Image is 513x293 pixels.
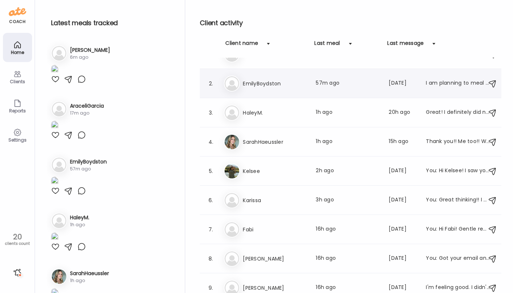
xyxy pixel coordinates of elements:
h3: SarahHaeussler [243,138,307,146]
div: I'm feeling good. I didn't log anything [DATE] but I was doing so much that it was just mainly sn... [426,284,490,292]
div: You: Hi Fabi! Gentle reminder to keep logging your food so we can chat about it :) [426,225,490,234]
img: ate [9,6,26,18]
div: 20 [3,232,32,241]
div: 57m ago [70,166,107,172]
div: Last message [387,39,424,51]
div: 16h ago [316,225,380,234]
h3: HaleyM. [243,108,307,117]
img: bg-avatar-default.svg [225,251,239,266]
div: 1h ago [70,277,109,284]
img: images%2F2XIRXO8MezTlkXvbmvFWVom4Taf2%2FY55AQzPAmcSj9QxBNsTc%2FVt9FBvwjSsZtNaJE6Rf5_1080 [51,177,58,186]
div: 20h ago [389,108,417,117]
div: 17m ago [70,110,104,116]
div: [DATE] [389,196,417,205]
div: 57m ago [316,79,380,88]
div: 16h ago [316,254,380,263]
div: 5. [206,167,215,176]
div: I am planning to meal prep some smoothies tonight. Over this horrible week and ready to get back ... [426,79,490,88]
div: You: Got your email and I am happy to hear that it is going so well. Let's keep up the good work ... [426,254,490,263]
div: 9. [206,284,215,292]
img: bg-avatar-default.svg [225,76,239,91]
h3: AraceliGarcia [70,102,104,110]
img: images%2FnqEos4dlPfU1WAEMgzCZDTUbVOs2%2FcWVTy7NVA5FKq3ttykcc%2Fmme85LS77ltk6IAgZX1j_1080 [51,232,58,242]
h3: Fabi [243,225,307,234]
img: bg-avatar-default.svg [225,222,239,237]
div: Reports [4,108,31,113]
div: 16h ago [316,284,380,292]
div: Home [4,50,31,55]
img: bg-avatar-default.svg [225,105,239,120]
div: Client name [225,39,258,51]
h3: EmilyBoydston [70,158,107,166]
div: [DATE] [389,284,417,292]
div: 7. [206,225,215,234]
div: [DATE] [389,167,417,176]
div: 8. [206,254,215,263]
div: 6m ago [70,54,110,61]
img: bg-avatar-default.svg [52,158,66,172]
img: bg-avatar-default.svg [52,102,66,116]
h3: [PERSON_NAME] [243,284,307,292]
div: 3h ago [316,196,380,205]
img: bg-avatar-default.svg [52,46,66,61]
div: [DATE] [389,225,417,234]
img: images%2Fz17eglOKHsRvr9y7Uz8EgGtDCwB3%2FDsWC75Mu2N75VfKX0Y0l%2FpJviYoHaZpfehKuQKVxG_1080 [51,65,58,75]
img: bg-avatar-default.svg [52,213,66,228]
div: Thank you!! Me too!! Would love any healthy snack ideas you may have! [426,138,490,146]
h3: Kelsee [243,167,307,176]
div: 1h ago [316,108,380,117]
div: 2h ago [316,167,380,176]
h3: [PERSON_NAME] [70,46,110,54]
h2: Latest meals tracked [51,18,173,28]
h2: Client activity [200,18,501,28]
div: 4. [206,138,215,146]
div: 3. [206,108,215,117]
h3: SarahHaeussler [70,270,109,277]
h3: EmilyBoydston [243,79,307,88]
div: clients count [3,241,32,246]
img: avatars%2FeuW4ehXdTjTQwoR7NFNaLRurhjQ2 [52,269,66,284]
div: coach [9,19,26,25]
div: 2. [206,79,215,88]
div: Clients [4,79,31,84]
div: 15h ago [389,138,417,146]
img: avatars%2FeuW4ehXdTjTQwoR7NFNaLRurhjQ2 [225,135,239,149]
div: [DATE] [389,254,417,263]
div: 6. [206,196,215,205]
div: Last meal [314,39,340,51]
img: bg-avatar-default.svg [225,193,239,208]
div: 1h ago [316,138,380,146]
div: 1h ago [70,221,89,228]
img: images%2FI992yAkt0JaMCj4l9DDqiKaQVSu2%2FNBavVKTCYKo4nJoA3uew%2FCHnkN3d6LCWAMrfNG7yS_1080 [51,121,58,131]
div: Great! I definitely did not go into my workout feeling hungry or tired. [426,108,490,117]
h3: HaleyM. [70,214,89,221]
div: You: Great thinking!! I have this prepped for our session [DATE]! [426,196,490,205]
div: Settings [4,138,31,142]
img: avatars%2Fao27S4JzfGeT91DxyLlQHNwuQjE3 [225,164,239,178]
h3: [PERSON_NAME] [243,254,307,263]
div: You: Hi Kelsee! I saw your note and love the awareness! Keep up the good work :) [426,167,490,176]
h3: Karissa [243,196,307,205]
div: [DATE] [389,79,417,88]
